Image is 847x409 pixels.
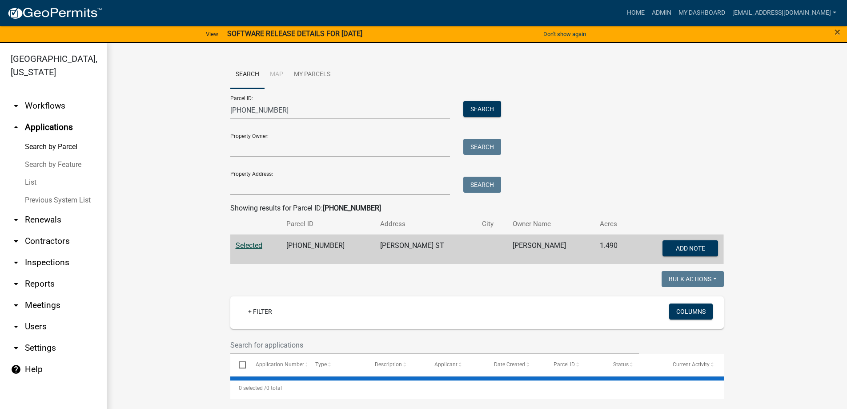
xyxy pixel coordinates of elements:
a: My Parcels [289,61,336,89]
datatable-header-cell: Status [605,354,664,376]
div: Showing results for Parcel ID: [230,203,724,214]
button: Close [835,27,840,37]
button: Search [463,101,501,117]
span: × [835,26,840,38]
span: Add Note [676,244,705,251]
i: arrow_drop_down [11,321,21,332]
td: [PERSON_NAME] [507,235,594,264]
a: My Dashboard [675,4,729,21]
i: arrow_drop_down [11,236,21,247]
datatable-header-cell: Description [366,354,426,376]
th: Address [375,214,477,235]
a: Selected [236,241,262,250]
datatable-header-cell: Parcel ID [545,354,605,376]
span: Application Number [256,361,304,368]
button: Search [463,139,501,155]
a: Search [230,61,265,89]
span: Date Created [494,361,525,368]
input: Search for applications [230,336,639,354]
td: 1.490 [594,235,633,264]
button: Bulk Actions [662,271,724,287]
span: Type [315,361,327,368]
strong: [PHONE_NUMBER] [323,204,381,212]
i: help [11,364,21,375]
td: [PHONE_NUMBER] [281,235,375,264]
a: View [202,27,222,41]
td: [PERSON_NAME] ST [375,235,477,264]
datatable-header-cell: Select [230,354,247,376]
i: arrow_drop_up [11,122,21,133]
button: Don't show again [540,27,590,41]
th: Owner Name [507,214,594,235]
span: Parcel ID [554,361,575,368]
a: Home [623,4,648,21]
i: arrow_drop_down [11,101,21,111]
a: [EMAIL_ADDRESS][DOMAIN_NAME] [729,4,840,21]
a: Admin [648,4,675,21]
button: Columns [669,304,713,320]
th: Parcel ID [281,214,375,235]
i: arrow_drop_down [11,257,21,268]
span: Description [375,361,402,368]
div: 0 total [230,377,724,399]
th: City [477,214,507,235]
datatable-header-cell: Type [307,354,366,376]
button: Add Note [662,240,718,256]
i: arrow_drop_down [11,343,21,353]
span: 0 selected / [239,385,266,391]
span: Status [613,361,629,368]
i: arrow_drop_down [11,279,21,289]
datatable-header-cell: Date Created [486,354,545,376]
a: + Filter [241,304,279,320]
th: Acres [594,214,633,235]
span: Applicant [434,361,458,368]
i: arrow_drop_down [11,215,21,225]
strong: SOFTWARE RELEASE DETAILS FOR [DATE] [227,29,362,38]
button: Search [463,177,501,193]
datatable-header-cell: Current Activity [664,354,724,376]
span: Current Activity [673,361,710,368]
i: arrow_drop_down [11,300,21,311]
datatable-header-cell: Application Number [247,354,307,376]
datatable-header-cell: Applicant [426,354,486,376]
